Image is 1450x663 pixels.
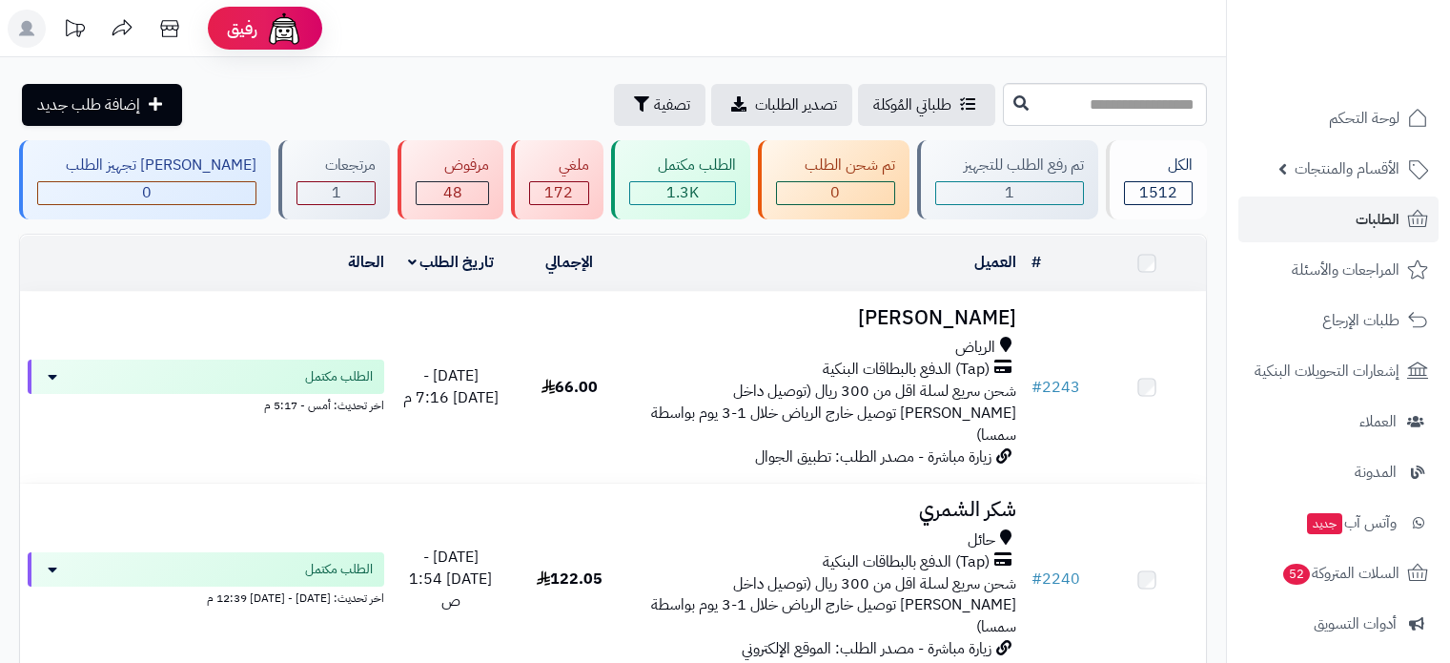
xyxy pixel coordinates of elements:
[1238,298,1439,343] a: طلبات الإرجاع
[913,140,1102,219] a: تم رفع الطلب للتجهيز 1
[394,140,507,219] a: مرفوض 48
[1305,509,1397,536] span: وآتس آب
[544,181,573,204] span: 172
[823,551,990,573] span: (Tap) الدفع بالبطاقات البنكية
[408,251,495,274] a: تاريخ الطلب
[936,182,1083,204] div: 1
[51,10,98,52] a: تحديثات المنصة
[409,546,492,612] span: [DATE] - [DATE] 1:54 ص
[1307,513,1342,534] span: جديد
[1031,376,1042,399] span: #
[37,155,256,176] div: [PERSON_NAME] تجهيز الطلب
[651,380,1016,446] span: شحن سريع لسلة اقل من 300 ريال (توصيل داخل [PERSON_NAME] توصيل خارج الرياض خلال 1-3 يوم بواسطة سمسا)
[1238,449,1439,495] a: المدونة
[1124,155,1193,176] div: الكل
[529,155,588,176] div: ملغي
[1329,105,1399,132] span: لوحة التحكم
[417,182,488,204] div: 48
[227,17,257,40] span: رفيق
[873,93,951,116] span: طلباتي المُوكلة
[1238,601,1439,647] a: أدوات التسويق
[711,84,852,126] a: تصدير الطلبات
[537,568,602,590] span: 122.05
[1238,247,1439,293] a: المراجعات والأسئلة
[530,182,587,204] div: 172
[1281,560,1399,587] span: السلات المتروكة
[935,155,1084,176] div: تم رفع الطلب للتجهيز
[541,376,598,399] span: 66.00
[545,251,593,274] a: الإجمالي
[1356,206,1399,233] span: الطلبات
[1314,611,1397,637] span: أدوات التسويق
[403,364,499,409] span: [DATE] - [DATE] 7:16 م
[28,394,384,414] div: اخر تحديث: أمس - 5:17 م
[305,560,373,579] span: الطلب مكتمل
[1322,307,1399,334] span: طلبات الإرجاع
[1255,358,1399,384] span: إشعارات التحويلات البنكية
[666,181,699,204] span: 1.3K
[22,84,182,126] a: إضافة طلب جديد
[776,155,895,176] div: تم شحن الطلب
[275,140,394,219] a: مرتجعات 1
[1238,399,1439,445] a: العملاء
[1031,376,1080,399] a: #2243
[305,367,373,386] span: الطلب مكتمل
[754,140,913,219] a: تم شحن الطلب 0
[1031,568,1080,590] a: #2240
[955,337,995,359] span: الرياض
[974,251,1016,274] a: العميل
[265,10,303,48] img: ai-face.png
[651,572,1016,639] span: شحن سريع لسلة اقل من 300 ريال (توصيل داخل [PERSON_NAME] توصيل خارج الرياض خلال 1-3 يوم بواسطة سمسا)
[1295,155,1399,182] span: الأقسام والمنتجات
[1031,568,1042,590] span: #
[830,181,840,204] span: 0
[636,499,1015,521] h3: شكر الشمري
[755,445,991,468] span: زيارة مباشرة - مصدر الطلب: تطبيق الجوال
[1359,408,1397,435] span: العملاء
[443,181,462,204] span: 48
[1031,251,1041,274] a: #
[1238,95,1439,141] a: لوحة التحكم
[1238,348,1439,394] a: إشعارات التحويلات البنكية
[1102,140,1211,219] a: الكل1512
[1238,550,1439,596] a: السلات المتروكة52
[629,155,736,176] div: الطلب مكتمل
[630,182,735,204] div: 1290
[777,182,894,204] div: 0
[654,93,690,116] span: تصفية
[296,155,376,176] div: مرتجعات
[507,140,606,219] a: ملغي 172
[968,529,995,551] span: حائل
[37,93,140,116] span: إضافة طلب جديد
[332,181,341,204] span: 1
[1238,197,1439,242] a: الطلبات
[1355,459,1397,486] span: المدونة
[297,182,375,204] div: 1
[614,84,705,126] button: تصفية
[38,182,255,204] div: 0
[1320,49,1432,89] img: logo-2.png
[1283,564,1310,585] span: 52
[1139,181,1177,204] span: 1512
[15,140,275,219] a: [PERSON_NAME] تجهيز الطلب 0
[858,84,995,126] a: طلباتي المُوكلة
[1005,181,1014,204] span: 1
[636,307,1015,329] h3: [PERSON_NAME]
[607,140,754,219] a: الطلب مكتمل 1.3K
[823,359,990,381] span: (Tap) الدفع بالبطاقات البنكية
[28,587,384,607] div: اخر تحديث: [DATE] - [DATE] 12:39 م
[1238,500,1439,546] a: وآتس آبجديد
[755,93,837,116] span: تصدير الطلبات
[348,251,384,274] a: الحالة
[416,155,489,176] div: مرفوض
[142,181,152,204] span: 0
[742,637,991,660] span: زيارة مباشرة - مصدر الطلب: الموقع الإلكتروني
[1292,257,1399,283] span: المراجعات والأسئلة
